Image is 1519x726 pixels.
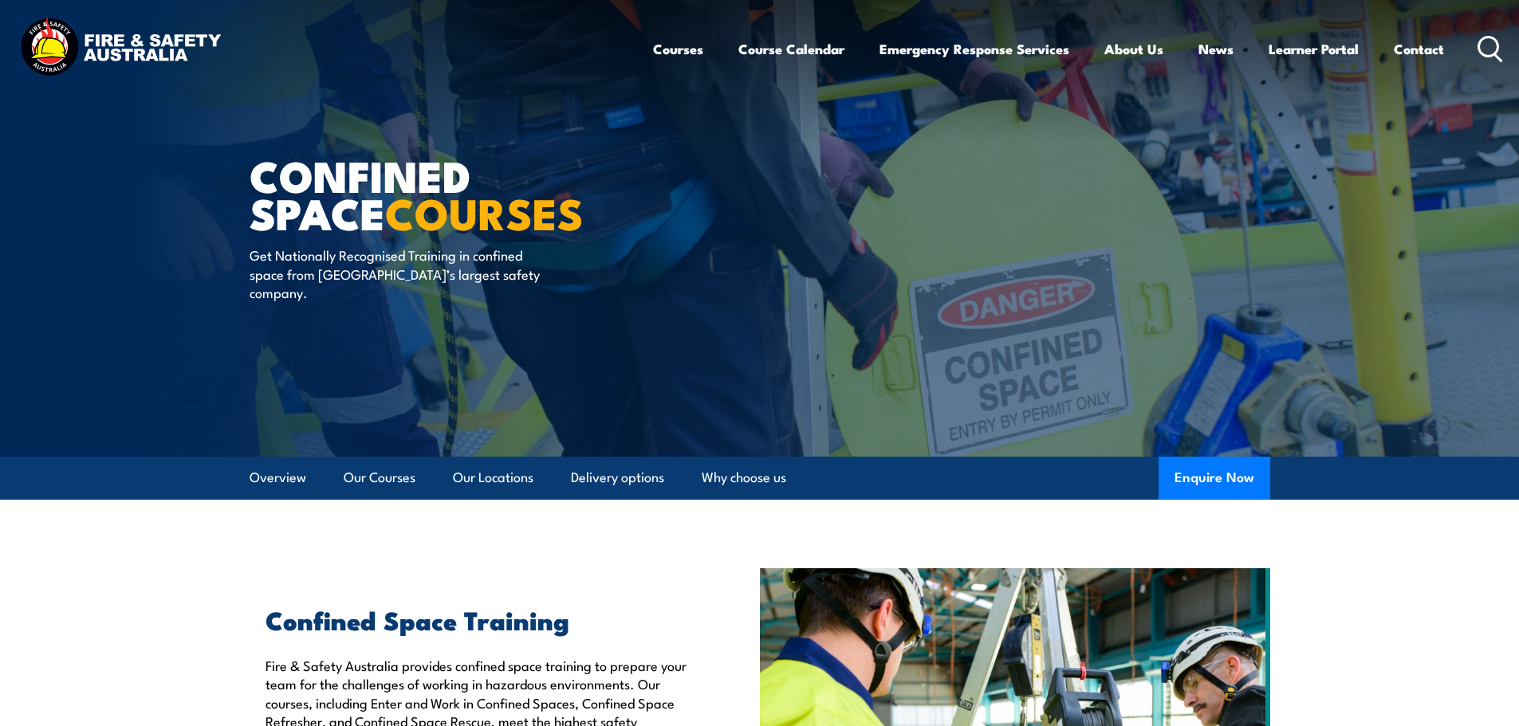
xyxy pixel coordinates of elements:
[250,245,541,301] p: Get Nationally Recognised Training in confined space from [GEOGRAPHIC_DATA]’s largest safety comp...
[453,457,533,499] a: Our Locations
[344,457,415,499] a: Our Courses
[1159,457,1270,500] button: Enquire Now
[571,457,664,499] a: Delivery options
[250,457,306,499] a: Overview
[1394,28,1444,70] a: Contact
[1198,28,1234,70] a: News
[880,28,1069,70] a: Emergency Response Services
[738,28,844,70] a: Course Calendar
[653,28,703,70] a: Courses
[1104,28,1163,70] a: About Us
[250,156,643,230] h1: Confined Space
[266,608,687,630] h2: Confined Space Training
[1269,28,1359,70] a: Learner Portal
[385,179,584,245] strong: COURSES
[702,457,786,499] a: Why choose us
